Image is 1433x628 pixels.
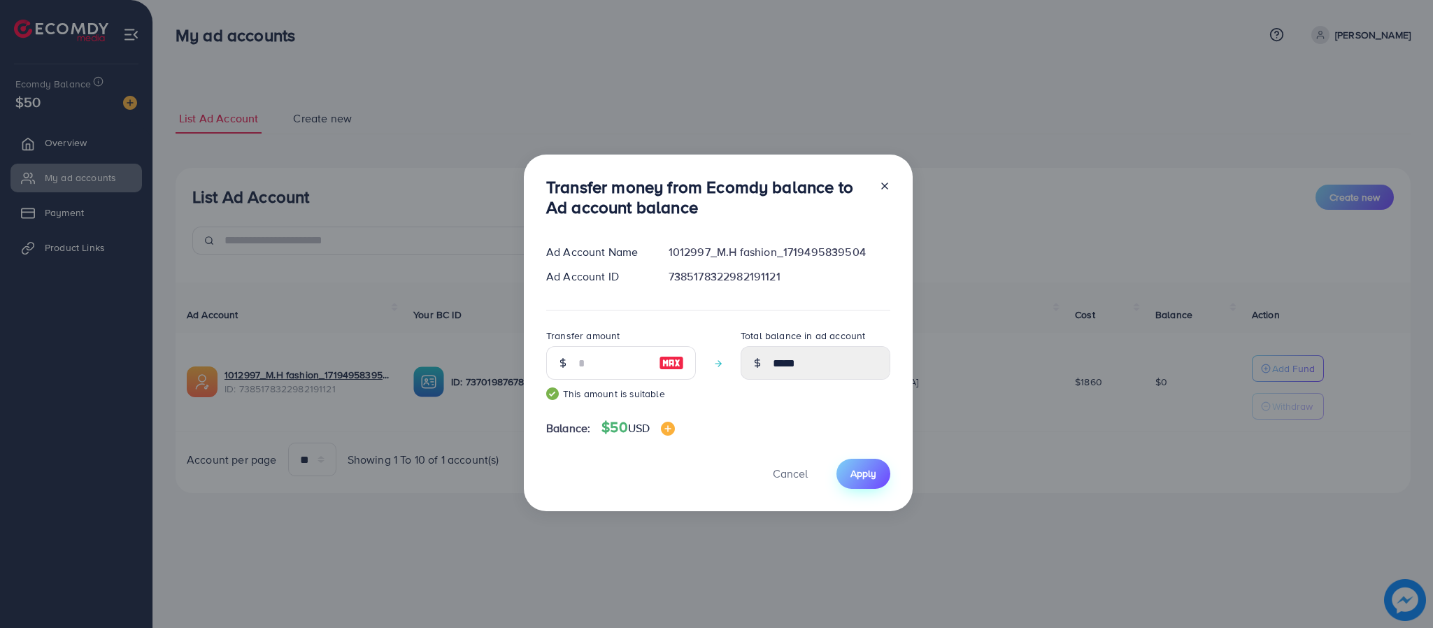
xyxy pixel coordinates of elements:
div: Ad Account Name [535,244,657,260]
h4: $50 [601,419,675,436]
label: Transfer amount [546,329,620,343]
small: This amount is suitable [546,387,696,401]
label: Total balance in ad account [741,329,865,343]
span: Apply [850,466,876,480]
div: Ad Account ID [535,269,657,285]
div: 7385178322982191121 [657,269,901,285]
h3: Transfer money from Ecomdy balance to Ad account balance [546,177,868,217]
button: Apply [836,459,890,489]
span: USD [628,420,650,436]
img: guide [546,387,559,400]
img: image [661,422,675,436]
div: 1012997_M.H fashion_1719495839504 [657,244,901,260]
span: Cancel [773,466,808,481]
span: Balance: [546,420,590,436]
button: Cancel [755,459,825,489]
img: image [659,355,684,371]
